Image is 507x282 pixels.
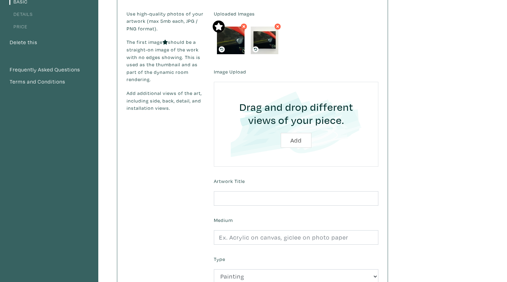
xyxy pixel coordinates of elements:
[9,38,38,47] button: Delete this
[214,216,233,224] label: Medium
[127,89,203,112] p: Add additional views of the art, including side, back, detail, and installation views.
[217,27,245,54] img: phpThumb.php
[9,11,33,17] a: Details
[214,230,378,245] input: Ex. Acrylic on canvas, giclee on photo paper
[214,10,378,18] label: Uploaded Images
[251,27,278,54] img: phpThumb.php
[214,255,225,263] label: Type
[127,10,203,32] p: Use high-quality photos of your artwork (max 5mb each, JPG / PNG format).
[214,177,245,185] label: Artwork Title
[9,77,89,86] a: Terms and Conditions
[127,38,203,83] p: The first image should be a straight-on image of the work with no edges showing. This is used as ...
[9,23,28,30] a: Price
[9,65,89,74] a: Frequently Asked Questions
[214,68,246,76] label: Image Upload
